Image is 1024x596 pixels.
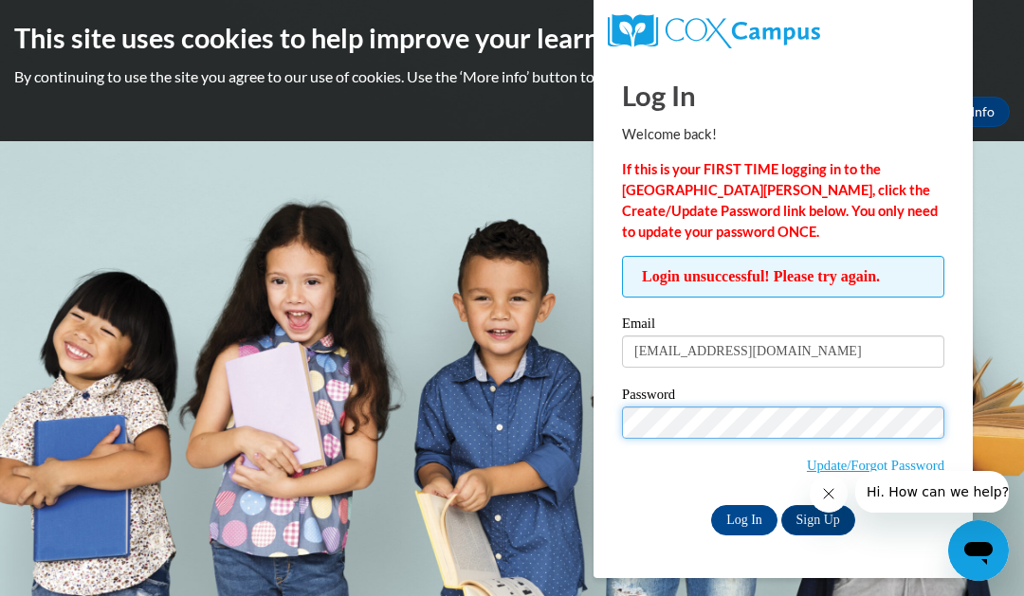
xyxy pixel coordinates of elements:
[855,471,1009,513] iframe: Message from company
[622,316,944,335] label: Email
[14,66,1010,87] p: By continuing to use the site you agree to our use of cookies. Use the ‘More info’ button to read...
[622,76,944,115] h1: Log In
[781,505,855,535] a: Sign Up
[810,475,848,513] iframe: Close message
[622,161,938,240] strong: If this is your FIRST TIME logging in to the [GEOGRAPHIC_DATA][PERSON_NAME], click the Create/Upd...
[14,19,1010,57] h2: This site uses cookies to help improve your learning experience.
[711,505,777,535] input: Log In
[622,388,944,406] label: Password
[807,458,944,473] a: Update/Forgot Password
[622,256,944,298] span: Login unsuccessful! Please try again.
[622,124,944,145] p: Welcome back!
[948,520,1009,581] iframe: Button to launch messaging window
[608,14,820,48] img: COX Campus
